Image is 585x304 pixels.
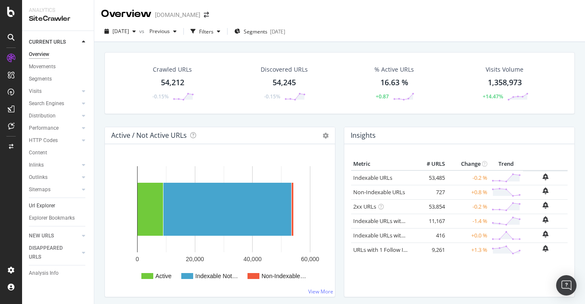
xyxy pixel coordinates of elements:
div: -0.15% [152,93,169,100]
div: Filters [199,28,214,35]
div: -0.15% [264,93,280,100]
td: +0.8 % [447,185,489,199]
th: # URLS [413,158,447,170]
div: Performance [29,124,59,133]
th: Metric [351,158,413,170]
a: Url Explorer [29,201,88,210]
div: HTTP Codes [29,136,58,145]
div: Inlinks [29,161,44,170]
div: [DOMAIN_NAME] [155,11,200,19]
div: Distribution [29,112,56,120]
text: Active [155,273,172,279]
td: 11,167 [413,214,447,228]
text: 20,000 [186,256,204,262]
th: Change [447,158,489,170]
td: +1.3 % [447,243,489,257]
button: [DATE] [101,25,139,38]
div: SiteCrawler [29,14,87,24]
div: +14.47% [483,93,503,100]
div: Visits Volume [486,65,523,74]
a: Indexable URLs with Bad H1 [353,217,424,225]
div: Search Engines [29,99,64,108]
td: -0.2 % [447,170,489,185]
div: +0.87 [376,93,389,100]
div: 1,358,973 [488,77,522,88]
a: Non-Indexable URLs [353,188,405,196]
a: CURRENT URLS [29,38,79,47]
td: +0.0 % [447,228,489,243]
a: Indexable URLs [353,174,392,181]
text: 60,000 [301,256,319,262]
a: Inlinks [29,161,79,170]
span: vs [139,28,146,35]
a: URLs with 1 Follow Inlink [353,246,416,254]
button: Filters [187,25,224,38]
span: Previous [146,28,170,35]
div: bell-plus [543,231,548,237]
div: bell-plus [543,187,548,194]
div: Open Intercom Messenger [556,275,577,296]
div: arrow-right-arrow-left [204,12,209,18]
div: Url Explorer [29,201,55,210]
div: NEW URLS [29,231,54,240]
a: NEW URLS [29,231,79,240]
div: Outlinks [29,173,48,182]
a: View More [308,288,333,295]
button: Segments[DATE] [231,25,289,38]
text: 0 [136,256,139,262]
div: Movements [29,62,56,71]
th: Trend [489,158,523,170]
a: Indexable URLs with Bad Description [353,231,446,239]
div: [DATE] [270,28,285,35]
div: Analytics [29,7,87,14]
div: bell-plus [543,216,548,223]
h4: Insights [351,130,376,141]
a: Content [29,148,88,157]
div: Segments [29,75,52,84]
a: Outlinks [29,173,79,182]
text: 40,000 [243,256,262,262]
div: Crawled URLs [153,65,192,74]
td: 727 [413,185,447,199]
div: 54,245 [273,77,296,88]
td: -1.4 % [447,214,489,228]
a: DISAPPEARED URLS [29,244,79,262]
div: bell-plus [543,202,548,209]
text: Indexable Not… [195,273,238,279]
text: Non-Indexable… [262,273,306,279]
a: Performance [29,124,79,133]
a: Movements [29,62,88,71]
svg: A chart. [112,158,328,290]
i: Options [323,133,329,139]
span: Segments [244,28,267,35]
div: Overview [101,7,152,21]
span: 2025 Sep. 13th [112,28,129,35]
a: Segments [29,75,88,84]
div: Explorer Bookmarks [29,214,75,223]
button: Previous [146,25,180,38]
a: Distribution [29,112,79,120]
div: % Active URLs [374,65,414,74]
div: 54,212 [161,77,184,88]
a: Analysis Info [29,269,88,278]
td: 9,261 [413,243,447,257]
div: Analysis Info [29,269,59,278]
a: Explorer Bookmarks [29,214,88,223]
a: HTTP Codes [29,136,79,145]
a: Search Engines [29,99,79,108]
a: 2xx URLs [353,203,376,210]
td: 53,485 [413,170,447,185]
div: DISAPPEARED URLS [29,244,72,262]
a: Sitemaps [29,185,79,194]
div: CURRENT URLS [29,38,66,47]
div: Visits [29,87,42,96]
h4: Active / Not Active URLs [111,130,187,141]
div: Content [29,148,47,157]
div: bell-plus [543,173,548,180]
td: -0.2 % [447,199,489,214]
div: 16.63 % [380,77,408,88]
td: 53,854 [413,199,447,214]
div: Overview [29,50,49,59]
div: bell-plus [543,245,548,252]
